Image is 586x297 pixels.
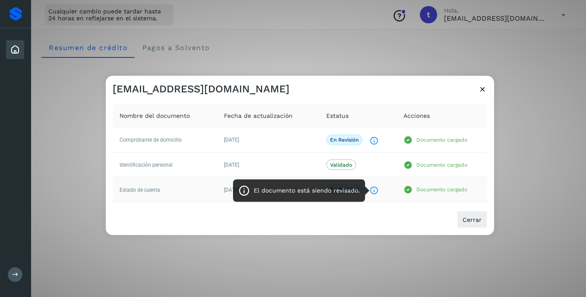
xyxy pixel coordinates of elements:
[330,137,359,143] p: En revisión
[254,187,360,194] p: El documento está siendo revisado.
[6,40,24,59] div: Inicio
[120,162,173,168] span: Identificación personal
[416,186,467,193] p: Documento cargado
[224,186,239,193] span: [DATE]
[403,111,430,120] span: Acciones
[416,137,467,143] p: Documento cargado
[330,161,352,167] p: Validado
[224,137,239,143] span: [DATE]
[326,111,349,120] span: Estatus
[120,186,160,193] span: Estado de cuenta
[463,217,482,223] span: Cerrar
[120,111,190,120] span: Nombre del documento
[416,161,467,167] p: Documento cargado
[224,162,239,168] span: [DATE]
[457,211,487,228] button: Cerrar
[224,111,293,120] span: Fecha de actualización
[113,83,290,95] h3: [EMAIL_ADDRESS][DOMAIN_NAME]
[120,137,182,143] span: Comprobante de domicilio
